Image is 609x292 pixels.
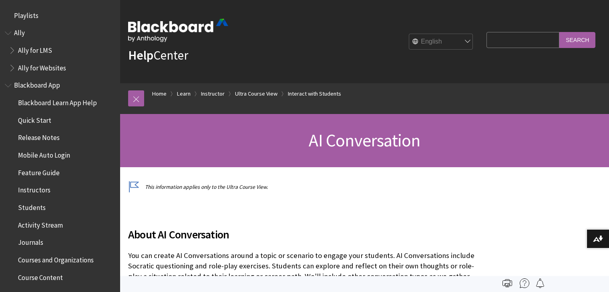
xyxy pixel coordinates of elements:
[18,253,94,264] span: Courses and Organizations
[18,236,43,247] span: Journals
[18,44,52,54] span: Ally for LMS
[128,226,482,243] span: About AI Conversation
[18,148,70,159] span: Mobile Auto Login
[288,89,341,99] a: Interact with Students
[18,201,46,212] span: Students
[128,47,153,63] strong: Help
[128,19,228,42] img: Blackboard by Anthology
[128,47,188,63] a: HelpCenter
[152,89,167,99] a: Home
[18,271,63,282] span: Course Content
[177,89,191,99] a: Learn
[18,218,63,229] span: Activity Stream
[502,278,512,288] img: Print
[535,278,545,288] img: Follow this page
[18,131,60,142] span: Release Notes
[14,9,38,20] span: Playlists
[18,61,66,72] span: Ally for Websites
[520,278,529,288] img: More help
[235,89,277,99] a: Ultra Course View
[14,26,25,37] span: Ally
[559,32,595,48] input: Search
[5,9,115,22] nav: Book outline for Playlists
[409,34,473,50] select: Site Language Selector
[18,184,50,194] span: Instructors
[128,183,482,191] p: This information applies only to the Ultra Course View.
[5,26,115,75] nav: Book outline for Anthology Ally Help
[201,89,225,99] a: Instructor
[18,166,60,177] span: Feature Guide
[18,114,51,124] span: Quick Start
[309,129,420,151] span: AI Conversation
[18,96,97,107] span: Blackboard Learn App Help
[14,79,60,90] span: Blackboard App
